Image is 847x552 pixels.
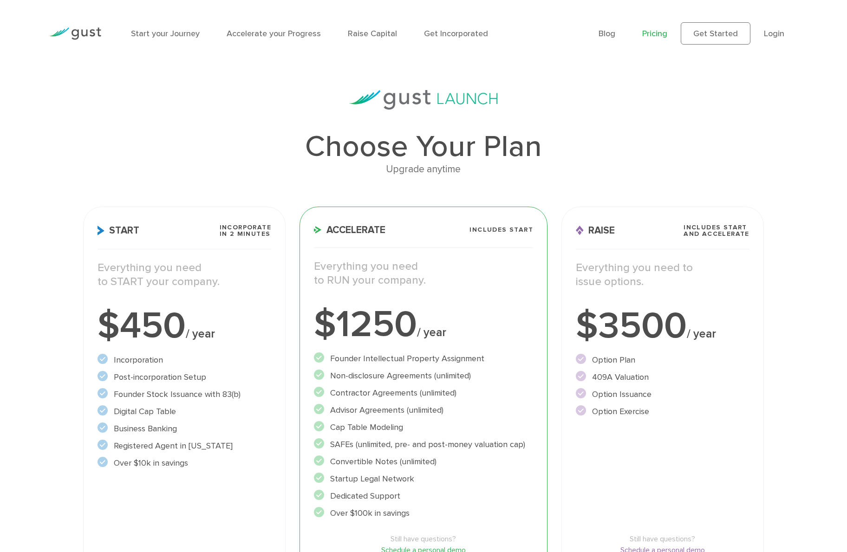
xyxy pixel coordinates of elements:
[576,226,615,235] span: Raise
[314,225,385,235] span: Accelerate
[314,455,533,468] li: Convertible Notes (unlimited)
[98,422,271,435] li: Business Banking
[227,29,321,39] a: Accelerate your Progress
[314,370,533,382] li: Non-disclosure Agreements (unlimited)
[314,226,322,234] img: Accelerate Icon
[764,29,784,39] a: Login
[314,438,533,451] li: SAFEs (unlimited, pre- and post-money valuation cap)
[314,306,533,343] div: $1250
[576,307,749,344] div: $3500
[576,533,749,545] span: Still have questions?
[314,404,533,416] li: Advisor Agreements (unlimited)
[98,226,139,235] span: Start
[687,327,716,341] span: / year
[314,387,533,399] li: Contractor Agreements (unlimited)
[576,226,584,235] img: Raise Icon
[314,352,533,365] li: Founder Intellectual Property Assignment
[131,29,200,39] a: Start your Journey
[576,261,749,289] p: Everything you need to issue options.
[642,29,667,39] a: Pricing
[98,405,271,418] li: Digital Cap Table
[348,29,397,39] a: Raise Capital
[681,22,750,45] a: Get Started
[314,507,533,520] li: Over $100k in savings
[314,473,533,485] li: Startup Legal Network
[576,405,749,418] li: Option Exercise
[314,490,533,502] li: Dedicated Support
[417,325,446,339] span: / year
[98,354,271,366] li: Incorporation
[98,457,271,469] li: Over $10k in savings
[98,440,271,452] li: Registered Agent in [US_STATE]
[186,327,215,341] span: / year
[469,227,533,233] span: Includes START
[98,307,271,344] div: $450
[424,29,488,39] a: Get Incorporated
[98,226,104,235] img: Start Icon X2
[98,371,271,383] li: Post-incorporation Setup
[314,421,533,434] li: Cap Table Modeling
[83,162,764,177] div: Upgrade anytime
[349,90,498,110] img: gust-launch-logos.svg
[220,224,271,237] span: Incorporate in 2 Minutes
[98,261,271,289] p: Everything you need to START your company.
[314,533,533,545] span: Still have questions?
[49,27,101,40] img: Gust Logo
[684,224,749,237] span: Includes START and ACCELERATE
[98,388,271,401] li: Founder Stock Issuance with 83(b)
[599,29,615,39] a: Blog
[576,388,749,401] li: Option Issuance
[576,354,749,366] li: Option Plan
[314,260,533,287] p: Everything you need to RUN your company.
[576,371,749,383] li: 409A Valuation
[83,132,764,162] h1: Choose Your Plan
